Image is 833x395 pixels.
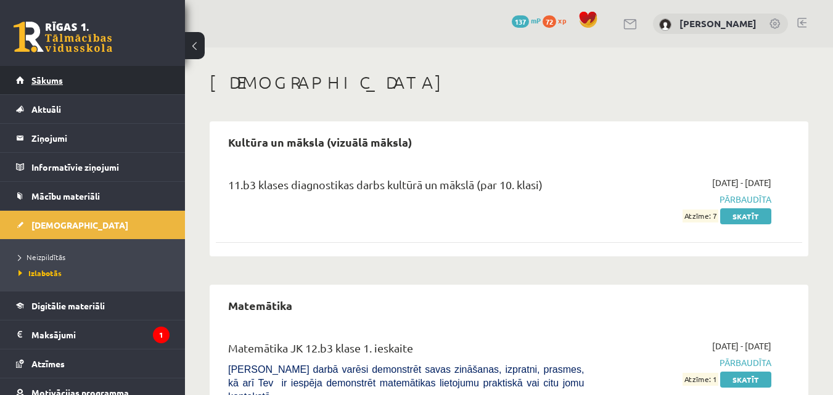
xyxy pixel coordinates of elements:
[602,356,771,369] span: Pārbaudīta
[31,124,170,152] legend: Ziņojumi
[531,15,541,25] span: mP
[16,153,170,181] a: Informatīvie ziņojumi
[712,340,771,352] span: [DATE] - [DATE]
[31,190,100,202] span: Mācību materiāli
[659,18,671,31] img: Rita Stepanova
[16,124,170,152] a: Ziņojumi
[16,182,170,210] a: Mācību materiāli
[216,291,305,320] h2: Matemātika
[18,267,173,279] a: Izlabotās
[679,17,757,30] a: [PERSON_NAME]
[18,251,173,263] a: Neizpildītās
[18,252,65,262] span: Neizpildītās
[31,320,170,349] legend: Maksājumi
[512,15,529,28] span: 137
[512,15,541,25] a: 137 mP
[228,340,584,362] div: Matemātika JK 12.b3 klase 1. ieskaite
[720,372,771,388] a: Skatīt
[16,291,170,320] a: Digitālie materiāli
[720,208,771,224] a: Skatīt
[16,66,170,94] a: Sākums
[558,15,566,25] span: xp
[543,15,572,25] a: 72 xp
[216,128,424,157] h2: Kultūra un māksla (vizuālā māksla)
[31,75,63,86] span: Sākums
[31,153,170,181] legend: Informatīvie ziņojumi
[31,300,105,311] span: Digitālie materiāli
[683,210,718,222] span: Atzīme: 7
[14,22,112,52] a: Rīgas 1. Tālmācības vidusskola
[602,193,771,206] span: Pārbaudīta
[210,72,808,93] h1: [DEMOGRAPHIC_DATA]
[31,358,65,369] span: Atzīmes
[16,320,170,349] a: Maksājumi1
[18,268,62,278] span: Izlabotās
[16,349,170,378] a: Atzīmes
[712,176,771,189] span: [DATE] - [DATE]
[153,327,170,343] i: 1
[228,176,584,199] div: 11.b3 klases diagnostikas darbs kultūrā un mākslā (par 10. klasi)
[31,219,128,230] span: [DEMOGRAPHIC_DATA]
[543,15,556,28] span: 72
[683,373,718,386] span: Atzīme: 1
[16,95,170,123] a: Aktuāli
[16,211,170,239] a: [DEMOGRAPHIC_DATA]
[31,104,61,115] span: Aktuāli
